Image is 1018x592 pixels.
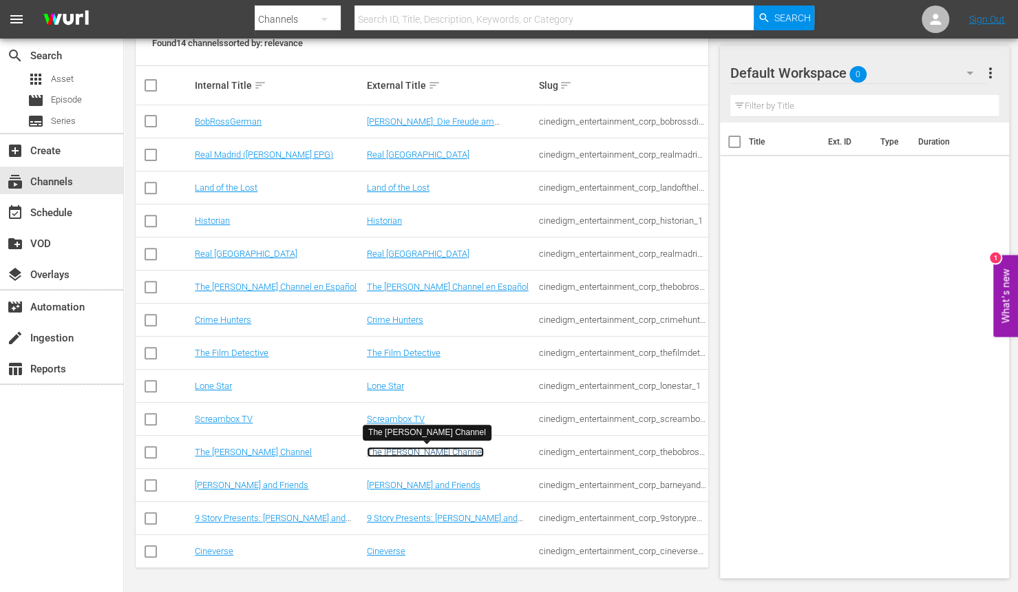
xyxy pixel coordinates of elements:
div: cinedigm_entertainment_corp_barneyandfriends_1 [538,480,706,490]
span: Series [51,114,76,128]
a: Crime Hunters [367,315,423,325]
a: [PERSON_NAME] and Friends [195,480,308,490]
a: Cineverse [195,546,233,556]
div: 1 [990,253,1001,264]
a: The [PERSON_NAME] Channel en Español [195,282,357,292]
a: The [PERSON_NAME] Channel [367,447,484,457]
span: Channels [7,173,23,190]
div: cinedigm_entertainment_corp_bobrossdiefreudeammalen_1 [538,116,706,127]
th: Duration [910,123,993,161]
div: cinedigm_entertainment_corp_thebobrosschannelenespaol_1 [538,282,706,292]
th: Type [872,123,910,161]
a: Historian [195,215,230,226]
div: cinedigm_entertainment_corp_lonestar_1 [538,381,706,391]
span: sort [254,79,266,92]
div: cinedigm_entertainment_corp_thefilmdetective_1 [538,348,706,358]
a: The Film Detective [195,348,268,358]
a: Real [GEOGRAPHIC_DATA] [367,249,469,259]
span: sort [428,79,441,92]
a: 9 Story Presents: [PERSON_NAME] and Friends [195,513,351,533]
a: Screambox TV [367,414,425,424]
span: more_vert [982,65,999,81]
button: more_vert [982,56,999,89]
div: cinedigm_entertainment_corp_realmadrid_1 [538,249,706,259]
div: cinedigm_entertainment_corp_screamboxtv_1 [538,414,706,424]
a: Real [GEOGRAPHIC_DATA] [195,249,297,259]
a: Screambox TV [195,414,253,424]
a: [PERSON_NAME]: Die Freude am [PERSON_NAME] [367,116,500,137]
a: The [PERSON_NAME] Channel en Español [367,282,529,292]
span: Episode [51,93,82,107]
img: ans4CAIJ8jUAAAAAAAAAAAAAAAAAAAAAAAAgQb4GAAAAAAAAAAAAAAAAAAAAAAAAJMjXAAAAAAAAAAAAAAAAAAAAAAAAgAT5G... [33,3,99,36]
div: Default Workspace [730,54,986,92]
button: Open Feedback Widget [993,255,1018,337]
span: Reports [7,361,23,377]
a: Real [GEOGRAPHIC_DATA] [367,149,469,160]
a: Crime Hunters [195,315,251,325]
span: Search [7,47,23,64]
a: BobRossGerman [195,116,262,127]
span: Ingestion [7,330,23,346]
a: The Film Detective [367,348,441,358]
span: Asset [28,71,44,87]
a: [PERSON_NAME] and Friends [367,480,480,490]
span: menu [8,11,25,28]
div: cinedigm_entertainment_corp_crimehunters_1 [538,315,706,325]
div: Slug [538,77,706,94]
div: cinedigm_entertainment_corp_cineverse_1 [538,546,706,556]
span: Search [774,6,811,30]
span: Asset [51,72,74,86]
span: Automation [7,299,23,315]
a: Cineverse [367,546,405,556]
div: The [PERSON_NAME] Channel [368,427,486,438]
span: sort [560,79,572,92]
span: Create [7,142,23,159]
span: VOD [7,235,23,252]
span: Episode [28,92,44,109]
a: Sign Out [969,14,1005,25]
a: Land of the Lost [367,182,430,193]
a: 9 Story Presents: [PERSON_NAME] and Friends [367,513,523,533]
span: Overlays [7,266,23,283]
a: Historian [367,215,402,226]
div: cinedigm_entertainment_corp_9storypresentsgarfieldandfriends_1 [538,513,706,523]
div: cinedigm_entertainment_corp_landofthelost_1 [538,182,706,193]
a: Real Madrid ([PERSON_NAME] EPG) [195,149,333,160]
div: cinedigm_entertainment_corp_thebobrosschannel_1 [538,447,706,457]
span: Found 14 channels sorted by: relevance [152,38,303,48]
th: Ext. ID [820,123,871,161]
button: Search [754,6,814,30]
span: Series [28,113,44,129]
div: Internal Title [195,77,363,94]
div: cinedigm_entertainment_corp_historian_1 [538,215,706,226]
a: Lone Star [195,381,232,391]
div: External Title [367,77,535,94]
th: Title [749,123,820,161]
span: 0 [849,60,867,89]
div: cinedigm_entertainment_corp_realmadrid_2 [538,149,706,160]
a: Land of the Lost [195,182,257,193]
a: Lone Star [367,381,404,391]
span: Schedule [7,204,23,221]
a: The [PERSON_NAME] Channel [195,447,312,457]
